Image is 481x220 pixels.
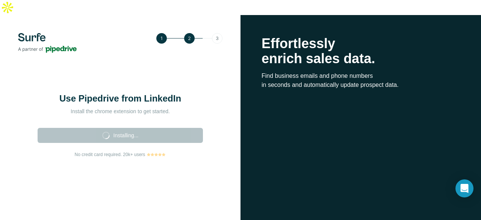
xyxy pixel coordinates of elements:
p: Install the chrome extension to get started. [45,108,195,115]
p: Effortlessly [262,36,460,51]
p: in seconds and automatically update prospect data. [262,80,460,90]
h1: Use Pipedrive from LinkedIn [45,93,195,105]
p: enrich sales data. [262,51,460,66]
span: No credit card required. 20k+ users [75,151,145,158]
div: Open Intercom Messenger [455,179,473,197]
img: Surfe's logo [18,33,77,53]
p: Find business emails and phone numbers [262,71,460,80]
img: Step 2 [156,33,222,44]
